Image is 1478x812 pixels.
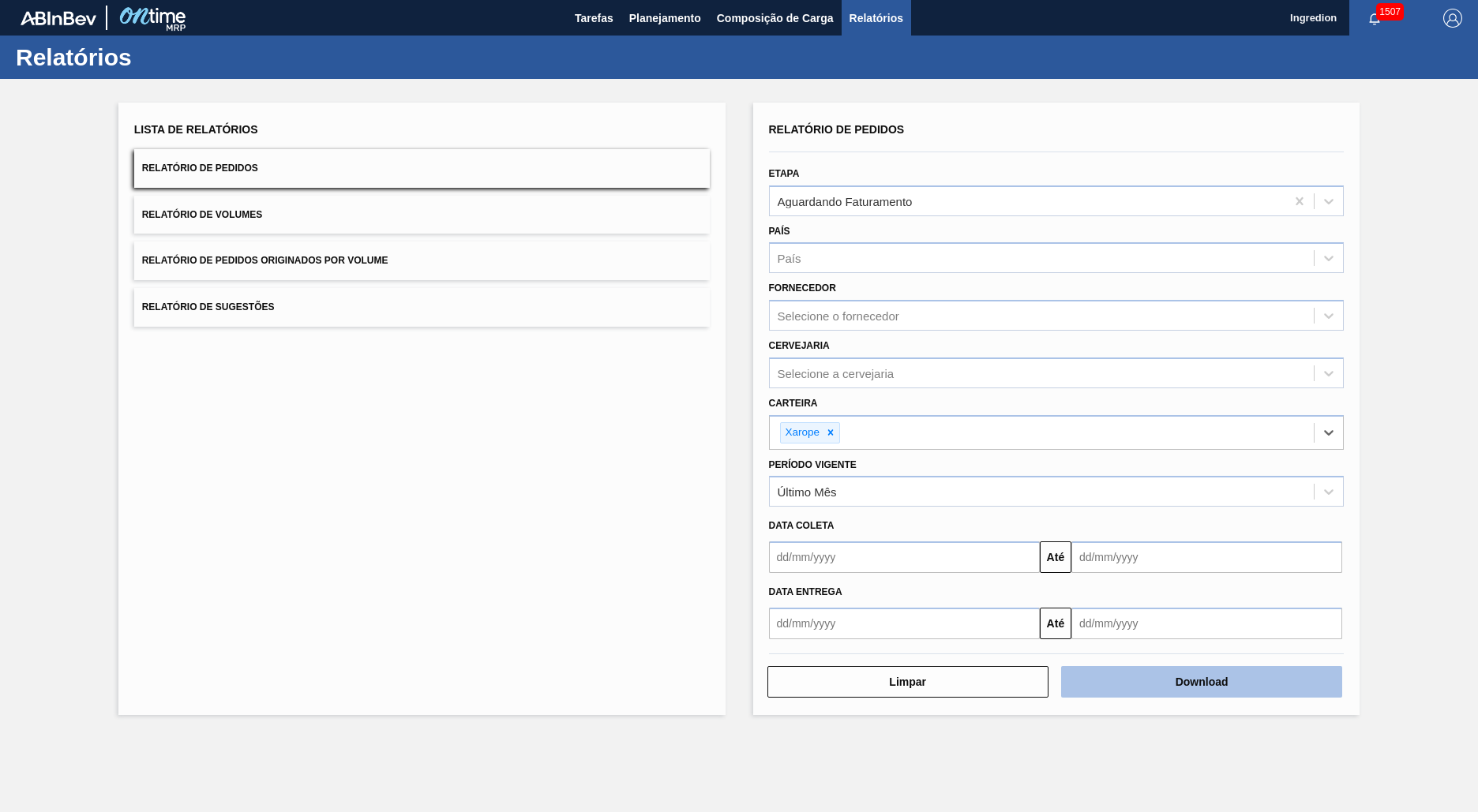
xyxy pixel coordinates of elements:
[850,9,903,28] span: Relatórios
[1061,666,1342,698] button: Download
[142,301,275,312] span: Relatório de Sugestões
[1040,541,1071,573] button: Até
[769,226,790,237] label: País
[1349,7,1400,29] button: Notificações
[629,9,701,28] span: Planejamento
[769,608,1040,639] input: dd/mm/yyyy
[769,398,818,409] label: Carteira
[781,423,823,443] div: Xarope
[142,163,258,174] span: Relatório de Pedidos
[134,123,258,136] span: Lista de Relatórios
[717,9,834,28] span: Composição de Carga
[769,520,835,531] span: Data coleta
[769,283,836,294] label: Fornecedor
[21,11,96,25] img: TNhmsLtSVTkK8tSr43FrP2fwEKptu5GPRR3wAAAABJRU5ErkJggg==
[16,48,296,66] h1: Relatórios
[142,255,388,266] span: Relatório de Pedidos Originados por Volume
[575,9,613,28] span: Tarefas
[1040,608,1071,639] button: Até
[769,123,905,136] span: Relatório de Pedidos
[134,149,710,188] button: Relatório de Pedidos
[769,340,830,351] label: Cervejaria
[1443,9,1462,28] img: Logout
[778,366,895,380] div: Selecione a cervejaria
[778,309,899,323] div: Selecione o fornecedor
[767,666,1048,698] button: Limpar
[778,252,801,265] div: País
[778,485,837,499] div: Último Mês
[1071,541,1342,573] input: dd/mm/yyyy
[769,541,1040,573] input: dd/mm/yyyy
[769,459,857,470] label: Período Vigente
[134,288,710,327] button: Relatório de Sugestões
[134,241,710,280] button: Relatório de Pedidos Originados por Volume
[1071,608,1342,639] input: dd/mm/yyyy
[134,196,710,234] button: Relatório de Volumes
[142,209,262,220] span: Relatório de Volumes
[1376,3,1404,21] span: 1507
[769,586,842,597] span: Data Entrega
[778,194,913,208] div: Aguardando Faturamento
[769,168,800,179] label: Etapa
